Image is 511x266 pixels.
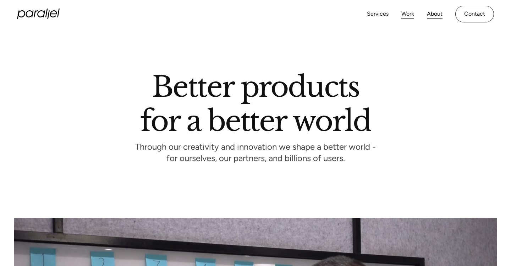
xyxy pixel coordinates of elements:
[367,9,389,19] a: Services
[135,144,376,163] p: Through our creativity and innovation we shape a better world - for ourselves, our partners, and ...
[427,9,443,19] a: About
[17,9,60,19] a: home
[455,6,494,22] a: Contact
[401,9,414,19] a: Work
[140,76,370,131] h1: Better products for a better world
